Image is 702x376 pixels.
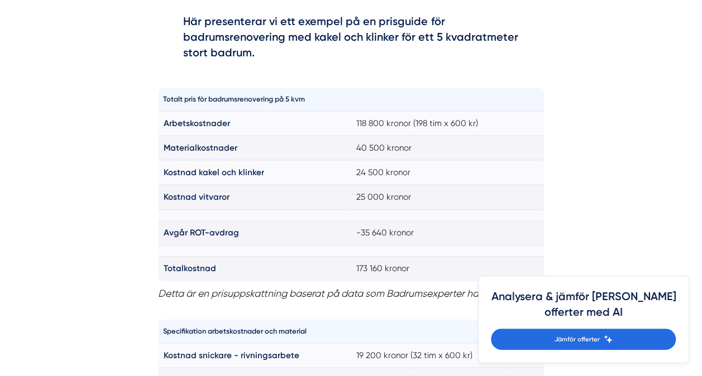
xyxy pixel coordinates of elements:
[158,287,528,298] em: Detta är en prisuppskattning baserat på data som Badrumsexperter har samlat in.
[158,320,351,343] th: Specifikation arbetskostnader och material
[351,111,544,136] td: 118 800 kronor (198 tim x 600 kr)
[351,220,544,245] td: -35 640 kronor
[164,192,230,202] strong: Kostnad vitvaror
[351,160,544,185] td: 24 500 kronor
[351,185,544,209] td: 25 000 kronor
[164,350,299,360] strong: Kostnad snickare - rivningsarbete
[554,334,599,344] span: Jämför offerter
[491,329,676,350] a: Jämför offerter
[491,289,676,329] h4: Analysera & jämför [PERSON_NAME] offerter med AI
[183,14,518,64] h4: Här presenterar vi ett exempel på en prisguide för badrumsrenovering med kakel och klinker för et...
[351,136,544,160] td: 40 500 kronor
[351,343,544,367] td: 19 200 kronor (32 tim x 600 kr)
[158,88,351,110] th: Totalt pris för badrumsrenovering på 5 kvm
[351,256,544,281] td: 173 160 kronor
[164,118,230,128] strong: Arbetskostnader
[164,228,239,238] strong: Avgår ROT-avdrag
[164,167,264,177] strong: Kostnad kakel och klinker
[164,143,237,153] strong: Materialkostnader
[164,263,216,273] strong: Totalkostnad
